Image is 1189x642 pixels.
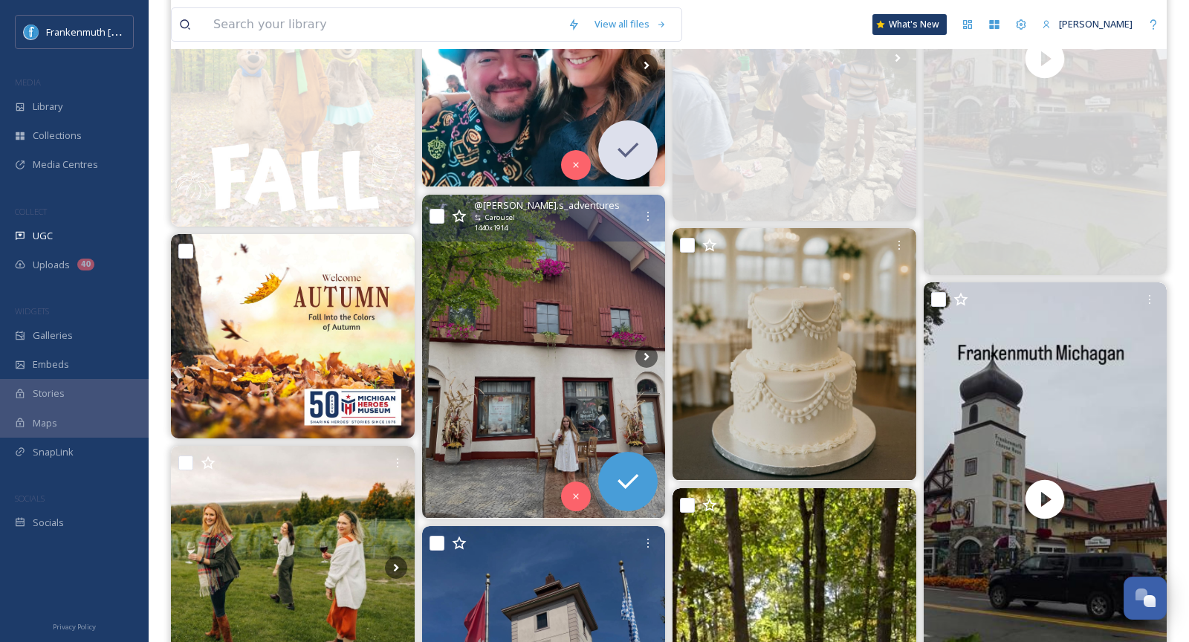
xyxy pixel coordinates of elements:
span: Media Centres [33,158,98,172]
span: Uploads [33,258,70,272]
a: [PERSON_NAME] [1034,10,1140,39]
span: Privacy Policy [53,622,96,632]
img: 18142767766424098.jpg [171,234,415,438]
span: Carousel [485,213,515,223]
span: MEDIA [15,77,41,88]
img: Classic vintage piping will never get old. [673,228,916,480]
span: Socials [33,516,64,530]
span: Embeds [33,357,69,372]
span: 1440 x 1914 [474,223,508,233]
a: View all files [587,10,674,39]
a: Privacy Policy [53,617,96,635]
span: [PERSON_NAME] [1059,17,1133,30]
div: 40 [77,259,94,270]
span: SOCIALS [15,493,45,504]
span: SnapLink [33,445,74,459]
a: What's New [872,14,947,35]
span: Stories [33,386,65,401]
img: Octoberfest in Frankenmuth 🍻🍁 #frankenmuth #octoberfest #germantown #michigan [422,195,666,518]
span: WIDGETS [15,305,49,317]
button: Open Chat [1124,577,1167,620]
span: @ [PERSON_NAME].s_adventures [474,198,620,213]
input: Search your library [206,8,560,41]
span: COLLECT [15,206,47,217]
span: Collections [33,129,82,143]
img: Social%20Media%20PFP%202025.jpg [24,25,39,39]
span: UGC [33,229,53,243]
span: Library [33,100,62,114]
span: Frankenmuth [US_STATE] [46,25,158,39]
span: Maps [33,416,57,430]
span: Galleries [33,328,73,343]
